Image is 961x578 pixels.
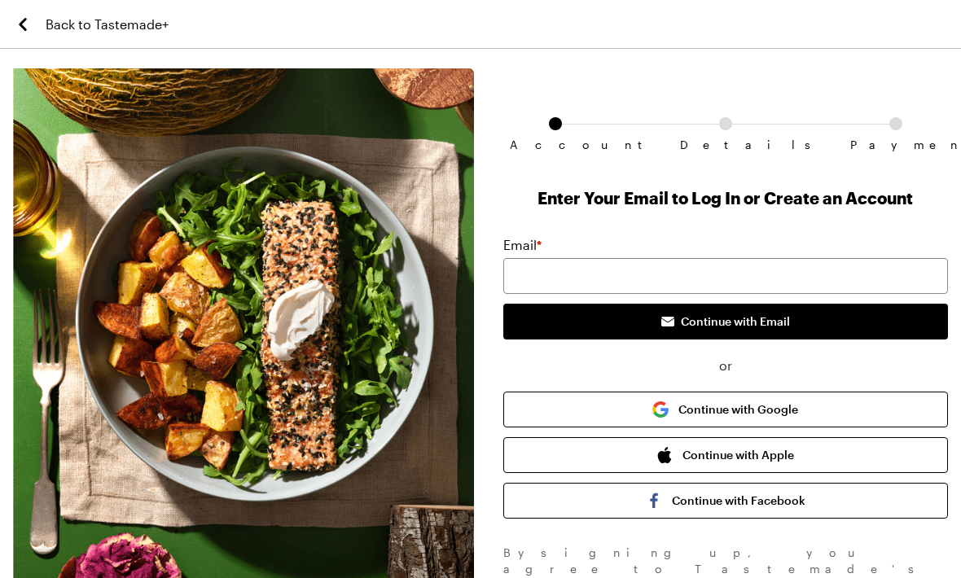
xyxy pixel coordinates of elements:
[503,186,948,209] h1: Enter Your Email to Log In or Create an Account
[503,437,948,473] button: Continue with Apple
[503,235,542,255] label: Email
[510,138,601,151] span: Account
[503,392,948,427] button: Continue with Google
[503,356,948,375] span: or
[850,138,941,151] span: Payment
[680,138,771,151] span: Details
[503,117,948,138] ol: Subscription checkout form navigation
[503,304,948,339] button: Continue with Email
[681,313,790,330] span: Continue with Email
[503,483,948,519] button: Continue with Facebook
[46,15,169,34] span: Back to Tastemade+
